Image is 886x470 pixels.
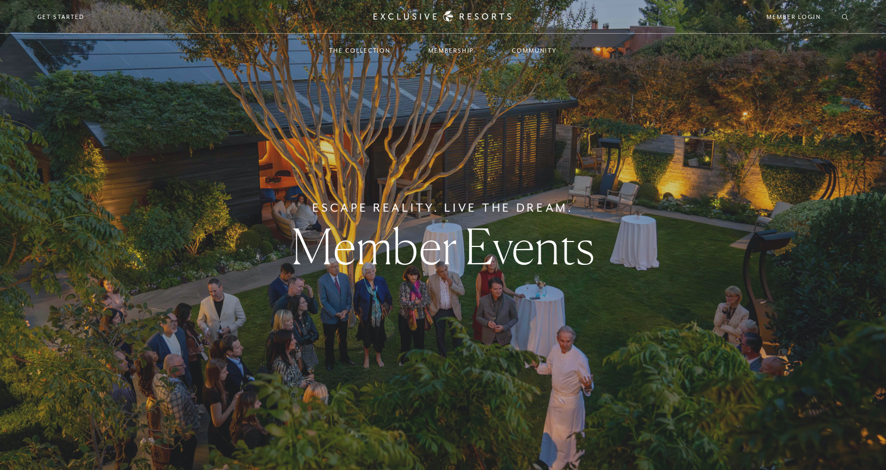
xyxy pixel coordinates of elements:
[767,12,820,22] a: Member Login
[318,35,401,66] a: The Collection
[501,35,567,66] a: Community
[417,35,485,66] a: Membership
[312,199,574,217] h6: Escape Reality. Live The Dream.
[37,12,85,22] a: Get Started
[292,222,594,271] h1: Member Events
